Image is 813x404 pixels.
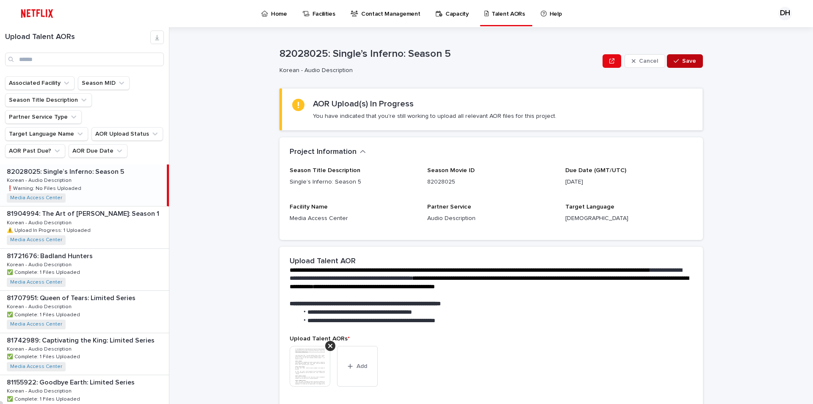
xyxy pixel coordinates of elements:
p: Korean - Audio Description [7,260,73,268]
span: Partner Service [427,204,471,210]
span: Season Movie ID [427,167,475,173]
button: Save [667,54,703,68]
p: 82028025: Single’s Inferno: Season 5 [7,166,126,176]
h2: Upload Talent AOR [290,257,356,266]
button: Season Title Description [5,93,92,107]
p: Korean - Audio Description [279,67,596,74]
button: Target Language Name [5,127,88,141]
h1: Upload Talent AORs [5,33,150,42]
span: Cancel [639,58,658,64]
a: Media Access Center [10,321,62,327]
p: [DEMOGRAPHIC_DATA] [565,214,693,223]
button: Project Information [290,148,366,157]
span: Target Language [565,204,614,210]
p: ✅ Complete: 1 Files Uploaded [7,352,82,360]
p: 81155922: Goodbye Earth: Limited Series [7,377,136,387]
a: Media Access Center [10,364,62,370]
p: Korean - Audio Description [7,218,73,226]
input: Search [5,53,164,66]
button: AOR Due Date [69,144,127,158]
p: 81721676: Badland Hunters [7,251,94,260]
p: ✅ Complete: 1 Files Uploaded [7,310,82,318]
a: Media Access Center [10,237,62,243]
img: ifQbXi3ZQGMSEF7WDB7W [17,5,57,22]
button: Season MID [78,76,130,90]
span: Save [682,58,696,64]
p: Single’s Inferno: Season 5 [290,178,417,187]
p: Korean - Audio Description [7,387,73,394]
span: Season Title Description [290,167,360,173]
h2: Project Information [290,148,357,157]
h2: AOR Upload(s) In Progress [313,99,414,109]
span: Upload Talent AORs [290,336,350,342]
p: ✅ Complete: 1 Files Uploaded [7,268,82,276]
p: [DATE] [565,178,693,187]
div: DH [778,7,792,20]
p: Korean - Audio Description [7,345,73,352]
span: Due Date (GMT/UTC) [565,167,626,173]
p: Media Access Center [290,214,417,223]
button: Cancel [625,54,665,68]
p: You have indicated that you're still working to upload all relevant AOR files for this project. [313,112,556,120]
span: Add [357,363,367,369]
p: 81742989: Captivating the King: Limited Series [7,335,156,345]
p: 81707951: Queen of Tears: Limited Series [7,293,137,302]
button: AOR Past Due? [5,144,65,158]
button: Associated Facility [5,76,75,90]
p: ❗️Warning: No Files Uploaded [7,184,83,192]
button: AOR Upload Status [91,127,163,141]
p: Audio Description [427,214,555,223]
a: Media Access Center [10,195,62,201]
p: Korean - Audio Description [7,302,73,310]
button: Add [337,346,378,387]
button: Partner Service Type [5,110,82,124]
p: Korean - Audio Description [7,176,73,184]
span: Facility Name [290,204,328,210]
p: ✅ Complete: 1 Files Uploaded [7,395,82,402]
p: ⚠️ Upload In Progress: 1 Uploaded [7,226,92,234]
a: Media Access Center [10,279,62,285]
p: 81904994: The Art of [PERSON_NAME]: Season 1 [7,208,161,218]
p: 82028025: Single’s Inferno: Season 5 [279,48,599,60]
p: 82028025 [427,178,555,187]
